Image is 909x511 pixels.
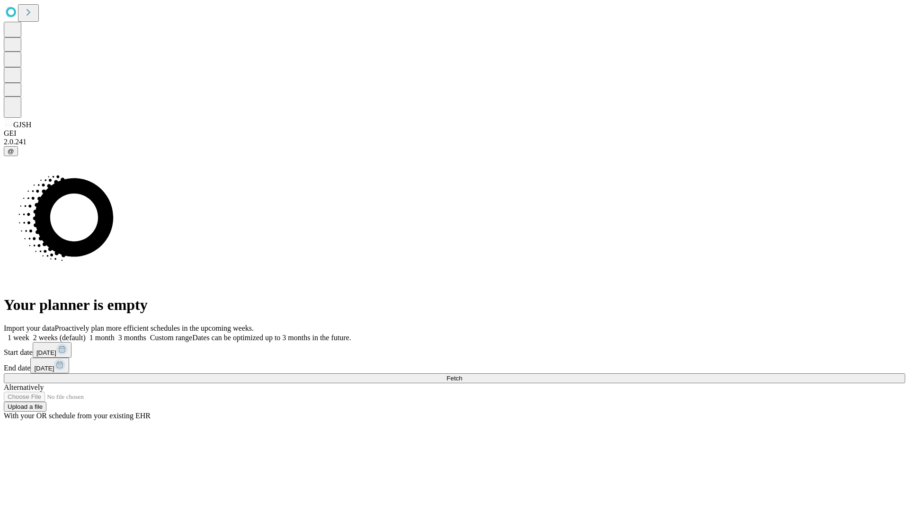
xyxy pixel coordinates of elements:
button: Upload a file [4,402,46,412]
button: [DATE] [30,358,69,373]
span: Dates can be optimized up to 3 months in the future. [192,334,351,342]
span: 3 months [118,334,146,342]
span: 2 weeks (default) [33,334,86,342]
span: Fetch [446,375,462,382]
span: With your OR schedule from your existing EHR [4,412,151,420]
span: 1 week [8,334,29,342]
span: Proactively plan more efficient schedules in the upcoming weeks. [55,324,254,332]
span: [DATE] [36,349,56,356]
span: @ [8,148,14,155]
span: Custom range [150,334,192,342]
span: Alternatively [4,383,44,391]
span: GJSH [13,121,31,129]
div: 2.0.241 [4,138,905,146]
div: GEI [4,129,905,138]
span: Import your data [4,324,55,332]
h1: Your planner is empty [4,296,905,314]
button: Fetch [4,373,905,383]
span: [DATE] [34,365,54,372]
button: [DATE] [33,342,71,358]
div: Start date [4,342,905,358]
span: 1 month [89,334,115,342]
button: @ [4,146,18,156]
div: End date [4,358,905,373]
